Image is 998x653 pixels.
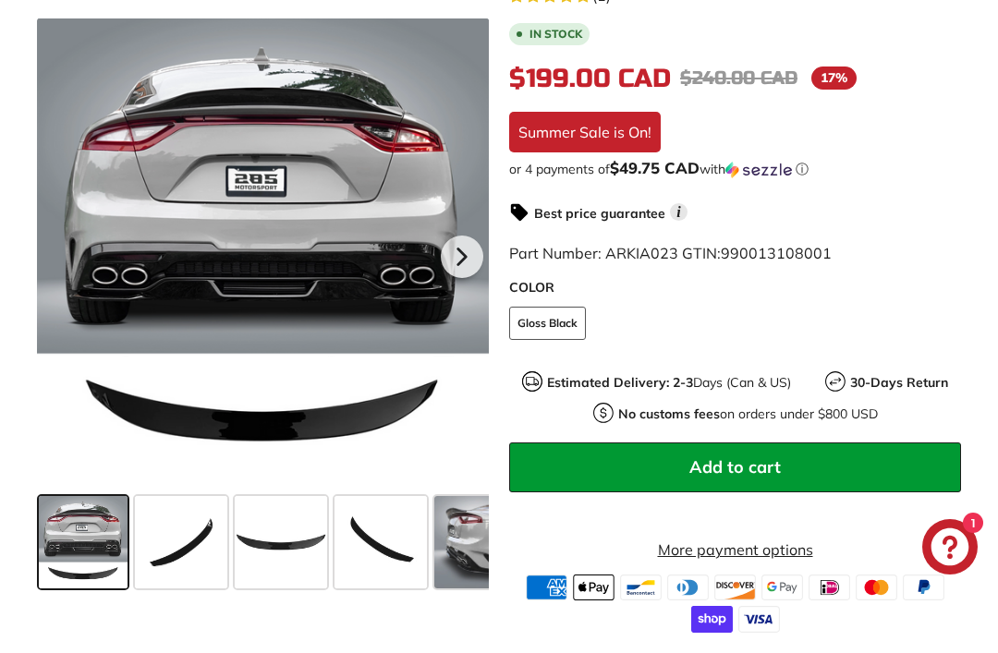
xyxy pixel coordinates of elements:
[714,574,756,600] img: discover
[509,244,832,262] span: Part Number: ARKIA023 GTIN:
[738,606,780,632] img: visa
[618,405,878,424] p: on orders under $800 USD
[509,442,961,492] button: Add to cart
[509,112,661,152] div: Summer Sale is On!
[721,244,832,262] span: 990013108001
[529,29,582,40] b: In stock
[509,160,961,178] div: or 4 payments of with
[667,574,709,600] img: diners_club
[670,203,688,221] span: i
[509,63,671,94] span: $199.00 CAD
[618,405,720,422] strong: No customs fees
[917,519,983,579] inbox-online-store-chat: Shopify online store chat
[689,456,781,478] span: Add to cart
[526,574,567,600] img: american_express
[761,574,803,600] img: google_pay
[811,67,857,90] span: 17%
[534,205,665,222] strong: Best price guarantee
[509,538,961,561] a: More payment options
[573,574,615,600] img: apple_pay
[509,160,961,178] div: or 4 payments of$49.75 CADwithSezzle Click to learn more about Sezzle
[809,574,850,600] img: ideal
[680,67,797,90] span: $240.00 CAD
[610,158,700,177] span: $49.75 CAD
[547,374,693,391] strong: Estimated Delivery: 2-3
[850,374,948,391] strong: 30-Days Return
[509,278,961,297] label: COLOR
[725,162,792,178] img: Sezzle
[903,574,944,600] img: paypal
[691,606,733,632] img: shopify_pay
[620,574,662,600] img: bancontact
[547,373,791,393] p: Days (Can & US)
[856,574,897,600] img: master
